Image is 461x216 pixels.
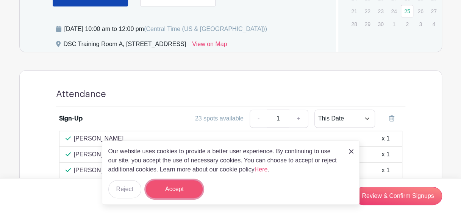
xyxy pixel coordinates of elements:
button: Accept [146,180,203,198]
h4: Attendance [56,89,106,100]
a: 25 [401,5,413,17]
p: 26 [414,5,427,17]
p: 30 [374,18,387,30]
a: Here [255,166,268,173]
p: 24 [388,5,400,17]
a: Review & Confirm Signups [354,187,442,205]
p: 27 [427,5,440,17]
div: Sign-Up [59,114,83,123]
button: Reject [108,180,141,198]
div: DSC Training Room A, [STREET_ADDRESS] [64,40,186,52]
p: [PERSON_NAME] [74,134,124,143]
p: 21 [348,5,360,17]
div: 23 spots available [195,114,244,123]
p: 29 [361,18,373,30]
div: x 1 [381,150,389,159]
img: close_button-5f87c8562297e5c2d7936805f587ecaba9071eb48480494691a3f1689db116b3.svg [349,149,353,154]
p: 2 [401,18,413,30]
p: Our website uses cookies to provide a better user experience. By continuing to use our site, you ... [108,147,341,174]
p: 3 [414,18,427,30]
p: [PERSON_NAME] [74,166,124,175]
p: 28 [348,18,360,30]
a: View on Map [192,40,227,52]
a: + [289,110,308,128]
div: [DATE] 10:00 am to 12:00 pm [64,25,267,34]
p: [PERSON_NAME] [74,150,124,159]
a: - [250,110,267,128]
span: (Central Time (US & [GEOGRAPHIC_DATA])) [144,26,267,32]
p: 23 [374,5,387,17]
p: 4 [427,18,440,30]
div: x 1 [381,134,389,143]
p: 1 [388,18,400,30]
div: x 1 [381,166,389,175]
p: 22 [361,5,373,17]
